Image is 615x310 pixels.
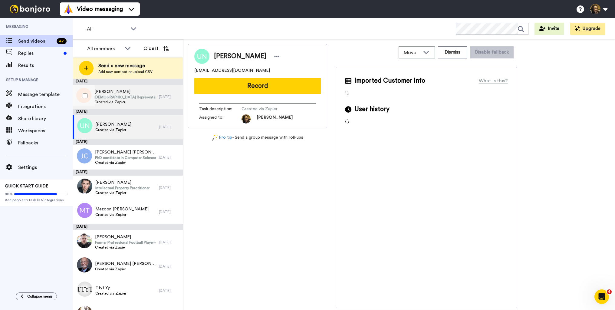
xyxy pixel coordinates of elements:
[18,91,73,98] span: Message template
[73,139,183,145] div: [DATE]
[77,179,92,194] img: 8ce61c78-048e-4252-8d74-33ed60285e82.jpg
[404,49,420,56] span: Move
[77,118,92,133] img: un.png
[77,233,92,248] img: 09992be1-9a6b-4dac-821b-da176762cd0b.jpg
[64,4,73,14] img: vm-color.svg
[212,134,232,141] a: Pro tip
[354,76,425,85] span: Imported Customer Info
[188,134,327,141] div: - Send a group message with roll-ups
[95,149,156,155] span: [PERSON_NAME] [PERSON_NAME]
[18,139,73,147] span: Fallbacks
[159,185,180,190] div: [DATE]
[194,68,270,74] span: [EMAIL_ADDRESS][DOMAIN_NAME]
[18,127,73,134] span: Workspaces
[199,106,242,112] span: Task description :
[594,289,609,304] iframe: Intercom live chat
[479,77,508,84] div: What is this?
[242,114,251,124] img: ACg8ocJE5Uraz61bcHa36AdWwJTeO_LDPOXCjjSOJ9PocmjUJMRKBvQ=s96-c
[95,190,150,195] span: Created via Zapier
[87,25,127,33] span: All
[95,285,126,291] span: Ttyt Yy
[18,103,73,110] span: Integrations
[534,23,564,35] button: Invite
[77,203,92,218] img: mt.png
[95,155,156,160] span: PhD candidate in Computer Science
[257,114,293,124] span: [PERSON_NAME]
[95,245,156,250] span: Created via Zapier
[94,100,156,104] span: Created via Zapier
[199,114,242,124] span: Assigned to:
[95,261,156,267] span: [PERSON_NAME] [PERSON_NAME]
[95,127,131,132] span: Created via Zapier
[159,288,180,293] div: [DATE]
[94,89,156,95] span: [PERSON_NAME]
[570,23,605,35] button: Upgrade
[18,115,73,122] span: Share library
[159,125,180,130] div: [DATE]
[77,148,92,163] img: jc.png
[98,62,153,69] span: Send a new message
[77,257,92,272] img: d3bdd722-ef75-4dd5-955f-7cb9f54c2905.jpg
[95,240,156,245] span: Former Professional Football Player - Cornerback
[242,106,299,112] span: Created via Zapier
[95,212,149,217] span: Created via Zapier
[159,240,180,245] div: [DATE]
[95,186,150,190] span: Intellectual Property Practitioner
[5,184,48,188] span: QUICK START GUIDE
[194,78,321,94] button: Record
[214,52,266,61] span: [PERSON_NAME]
[354,105,390,114] span: User history
[95,160,156,165] span: Created via Zapier
[94,95,156,100] span: [DEMOGRAPHIC_DATA] Representative for [US_STATE]'s 8th Congressional District
[95,206,149,212] span: Mezoon [PERSON_NAME]
[7,5,53,13] img: bj-logo-header-white.svg
[18,164,73,171] span: Settings
[16,292,57,300] button: Collapse menu
[607,289,612,294] span: 4
[5,192,13,196] span: 80%
[18,38,54,45] span: Send videos
[438,46,467,58] button: Dismiss
[212,134,218,141] img: magic-wand.svg
[73,224,183,230] div: [DATE]
[470,46,514,58] button: Disable fallback
[18,50,61,57] span: Replies
[18,62,73,69] span: Results
[73,170,183,176] div: [DATE]
[95,267,156,272] span: Created via Zapier
[57,38,67,44] div: 47
[159,264,180,269] div: [DATE]
[95,121,131,127] span: [PERSON_NAME]
[95,180,150,186] span: [PERSON_NAME]
[87,45,122,52] div: All members
[194,49,209,64] img: Image of Uche Nkechukwu
[73,109,183,115] div: [DATE]
[95,291,126,296] span: Created via Zapier
[98,69,153,74] span: Add new contact or upload CSV
[77,282,92,297] img: 5d156063-00d3-4ca5-95cc-f050320410b3.jpg
[139,42,174,54] button: Oldest
[27,294,52,299] span: Collapse menu
[73,79,183,85] div: [DATE]
[5,198,68,203] span: Add people to task list/Integrations
[159,155,180,160] div: [DATE]
[159,94,180,99] div: [DATE]
[159,209,180,214] div: [DATE]
[77,5,123,13] span: Video messaging
[95,234,156,240] span: [PERSON_NAME]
